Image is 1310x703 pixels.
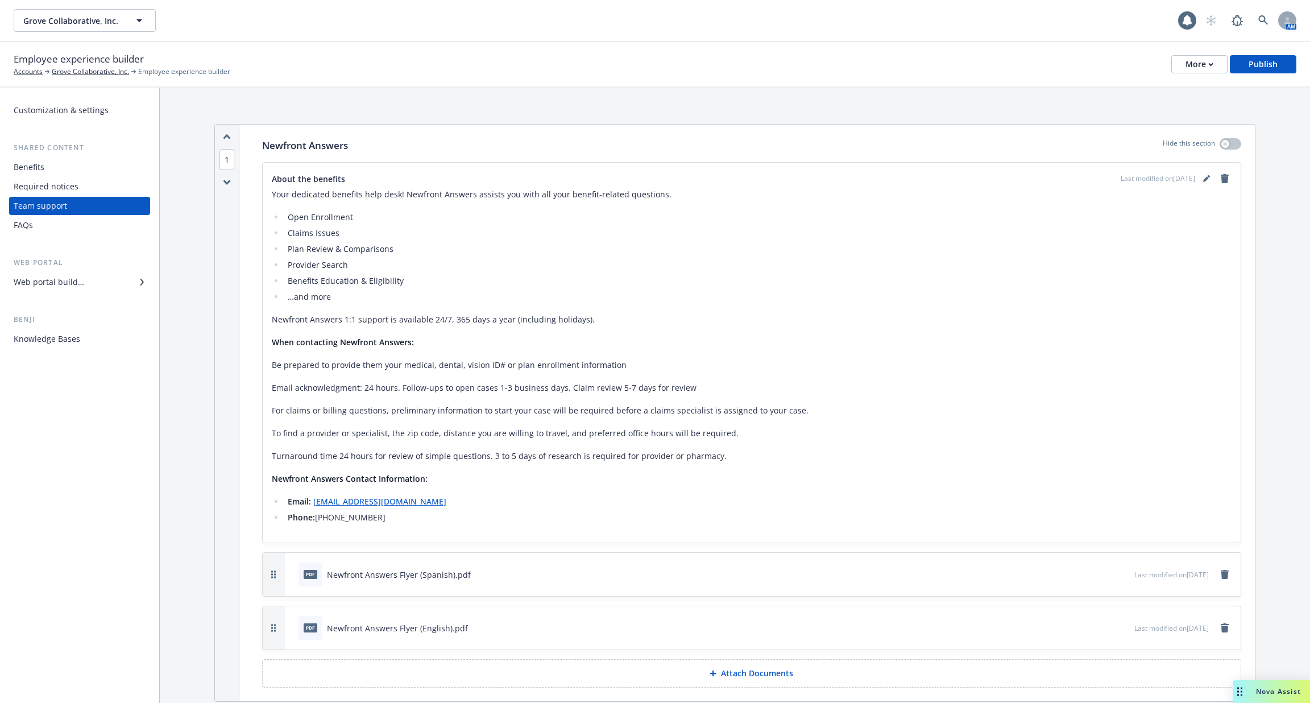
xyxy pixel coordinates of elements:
[1256,687,1301,696] span: Nova Assist
[9,177,150,196] a: Required notices
[272,173,345,185] span: About the benefits
[272,381,1232,395] p: Email acknowledgment: 24 hours. Follow-ups to open cases 1-3 business days. Claim review 5-7 days...
[272,427,1232,440] p: To find a provider or specialist, the zip code, distance you are willing to travel, and preferred...
[14,177,78,196] div: Required notices
[9,330,150,348] a: Knowledge Bases
[288,496,311,507] strong: Email:
[14,9,156,32] button: Grove Collaborative, Inc.
[313,496,446,507] a: [EMAIL_ADDRESS][DOMAIN_NAME]
[138,67,230,77] span: Employee experience builder
[1200,172,1213,185] a: editPencil
[9,314,150,325] div: Benji
[272,449,1232,463] p: Turnaround time 24 hours for review of simple questions. 3 to 5 days of research is required for ...
[1134,623,1209,633] span: Last modified on [DATE]
[1218,172,1232,185] a: remove
[14,197,67,215] div: Team support
[9,158,150,176] a: Benefits
[284,511,1232,524] li: [PHONE_NUMBER]
[9,273,150,291] a: Web portal builder
[1120,622,1130,634] button: preview file
[9,197,150,215] a: Team support
[327,622,468,634] div: Newfront Answers Flyer (English).pdf
[284,210,1232,224] li: Open Enrollment
[1200,9,1222,32] a: Start snowing
[262,659,1241,688] button: Attach Documents
[327,569,471,581] div: Newfront Answers Flyer (Spanish).pdf
[1218,621,1232,635] a: remove
[1101,569,1110,581] button: download file
[284,290,1232,304] li: …and more
[1252,9,1275,32] a: Search
[284,274,1232,288] li: Benefits Education & Eligibility
[284,242,1232,256] li: Plan Review & Comparisons
[288,512,315,523] strong: Phone:
[52,67,129,77] a: Grove Collaborative, Inc.
[1226,9,1249,32] a: Report a Bug
[1249,56,1278,73] div: Publish
[219,154,234,166] button: 1
[1163,138,1215,153] p: Hide this section
[1171,55,1228,73] button: More
[9,101,150,119] a: Customization & settings
[14,216,33,234] div: FAQs
[14,67,43,77] a: Accounts
[721,668,793,679] p: Attach Documents
[262,138,348,153] p: Newfront Answers
[1230,55,1296,73] button: Publish
[9,257,150,268] div: Web portal
[1233,680,1247,703] div: Drag to move
[272,313,1232,326] p: Newfront Answers 1:1 support is available 24/7, 365 days a year (including holidays).
[1121,173,1195,184] span: Last modified on [DATE]
[1134,570,1209,580] span: Last modified on [DATE]
[14,330,80,348] div: Knowledge Bases
[23,15,122,27] span: Grove Collaborative, Inc.
[272,473,428,484] strong: Newfront Answers Contact Information:
[1185,56,1213,73] div: More
[9,142,150,154] div: Shared content
[1101,622,1110,634] button: download file
[272,404,1232,417] p: For claims or billing questions, preliminary information to start your case will be required befo...
[284,258,1232,272] li: Provider Search
[284,226,1232,240] li: Claims Issues
[14,52,144,67] span: Employee experience builder
[9,216,150,234] a: FAQs
[219,149,234,170] span: 1
[14,158,44,176] div: Benefits
[14,273,84,291] div: Web portal builder
[1233,680,1310,703] button: Nova Assist
[304,623,317,632] span: pdf
[272,188,1232,201] p: Your dedicated benefits help desk! Newfront Answers assists you with all your benefit-related que...
[1218,568,1232,581] a: remove
[1120,569,1130,581] button: preview file
[304,570,317,578] span: pdf
[272,337,414,348] strong: When contacting Newfront Answers:
[14,101,109,119] div: Customization & settings
[272,358,1232,372] p: Be prepared to provide them your medical, dental, vision ID# or plan enrollment information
